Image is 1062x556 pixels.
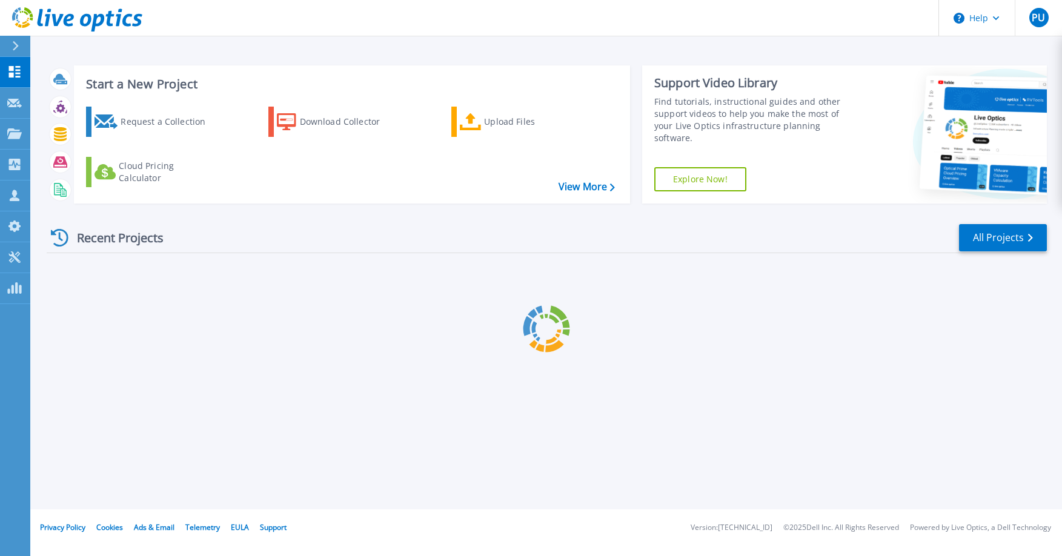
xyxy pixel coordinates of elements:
a: Privacy Policy [40,522,85,532]
div: Find tutorials, instructional guides and other support videos to help you make the most of your L... [654,96,860,144]
div: Recent Projects [47,223,180,253]
a: All Projects [959,224,1047,251]
a: View More [559,181,615,193]
h3: Start a New Project [86,78,614,91]
a: Support [260,522,287,532]
div: Request a Collection [121,110,217,134]
a: Ads & Email [134,522,174,532]
a: Request a Collection [86,107,221,137]
div: Cloud Pricing Calculator [119,160,216,184]
a: Telemetry [185,522,220,532]
li: Powered by Live Optics, a Dell Technology [910,524,1051,532]
a: Download Collector [268,107,403,137]
li: Version: [TECHNICAL_ID] [691,524,772,532]
div: Download Collector [300,110,397,134]
a: Explore Now! [654,167,746,191]
a: Upload Files [451,107,586,137]
a: Cloud Pricing Calculator [86,157,221,187]
span: PU [1032,13,1045,22]
div: Upload Files [484,110,581,134]
li: © 2025 Dell Inc. All Rights Reserved [783,524,899,532]
a: Cookies [96,522,123,532]
div: Support Video Library [654,75,860,91]
a: EULA [231,522,249,532]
